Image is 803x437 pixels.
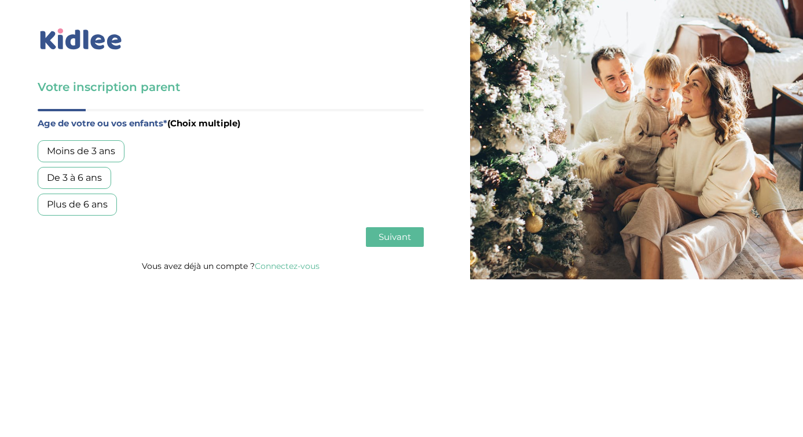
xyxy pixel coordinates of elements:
img: logo_kidlee_bleu [38,26,124,53]
div: De 3 à 6 ans [38,167,111,189]
h3: Votre inscription parent [38,79,424,95]
a: Connectez-vous [255,261,320,271]
div: Moins de 3 ans [38,140,124,162]
span: (Choix multiple) [167,118,240,129]
label: Age de votre ou vos enfants* [38,116,424,131]
p: Vous avez déjà un compte ? [38,258,424,274]
button: Suivant [366,227,424,247]
button: Précédent [38,227,92,247]
div: Plus de 6 ans [38,194,117,216]
span: Suivant [379,231,411,242]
